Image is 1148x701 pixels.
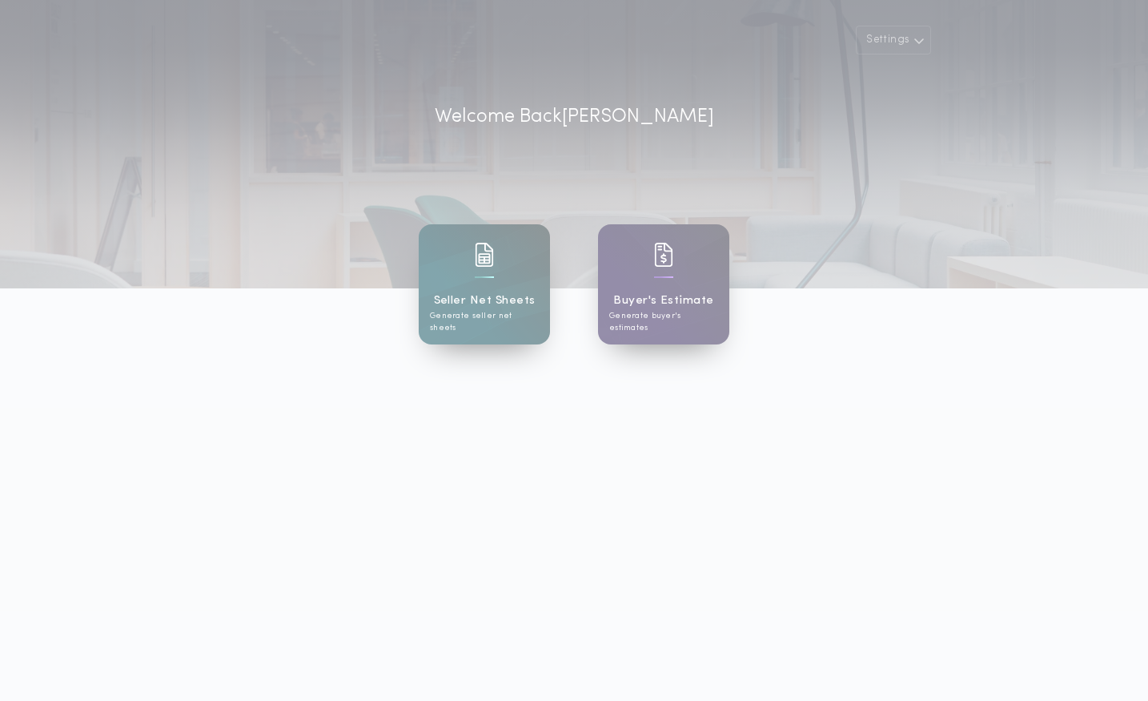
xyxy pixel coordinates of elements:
[435,103,714,131] p: Welcome Back [PERSON_NAME]
[613,292,713,310] h1: Buyer's Estimate
[430,310,539,334] p: Generate seller net sheets
[609,310,718,334] p: Generate buyer's estimates
[419,224,550,344] a: card iconSeller Net SheetsGenerate seller net sheets
[434,292,536,310] h1: Seller Net Sheets
[654,243,673,267] img: card icon
[475,243,494,267] img: card icon
[856,26,931,54] button: Settings
[598,224,729,344] a: card iconBuyer's EstimateGenerate buyer's estimates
